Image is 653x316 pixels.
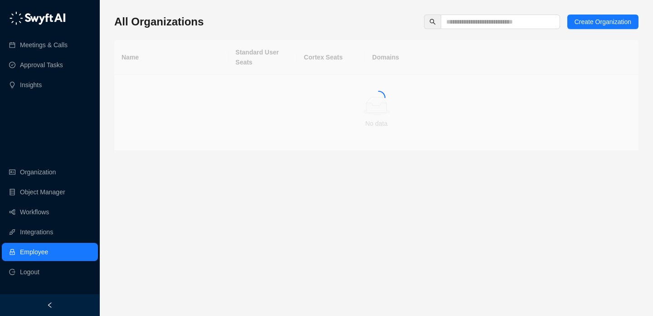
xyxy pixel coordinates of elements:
span: Logout [20,263,39,281]
span: left [47,302,53,308]
span: logout [9,269,15,275]
a: Workflows [20,203,49,221]
h3: All Organizations [114,15,204,29]
button: Create Organization [567,15,638,29]
a: Integrations [20,223,53,241]
a: Organization [20,163,56,181]
a: Object Manager [20,183,65,201]
span: loading [370,89,388,107]
span: search [429,19,436,25]
a: Insights [20,76,42,94]
span: Create Organization [575,17,631,27]
a: Approval Tasks [20,56,63,74]
a: Employee [20,243,48,261]
img: logo-05li4sbe.png [9,11,66,25]
a: Meetings & Calls [20,36,68,54]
